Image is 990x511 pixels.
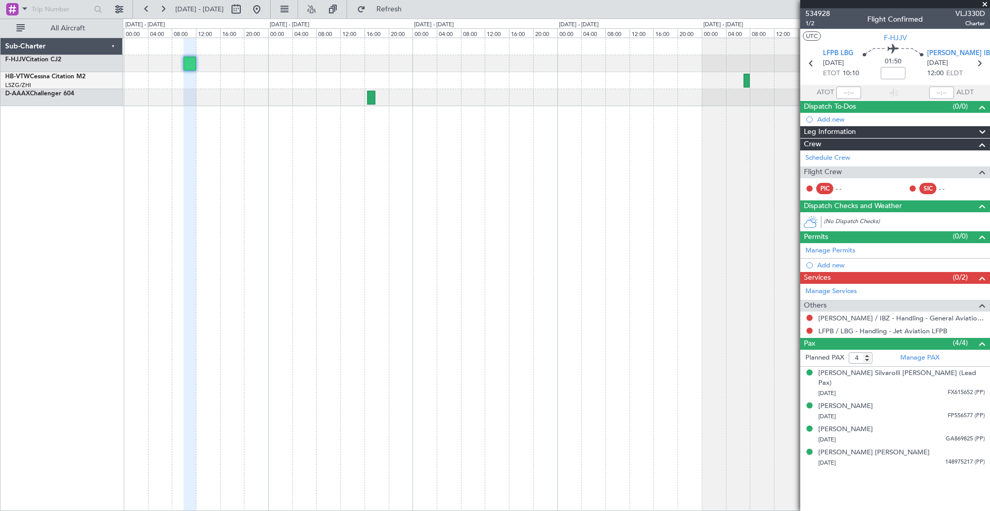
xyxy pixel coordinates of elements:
[125,21,165,29] div: [DATE] - [DATE]
[885,57,901,67] span: 01:50
[955,8,985,19] span: VLJ330D
[823,48,853,59] span: LFPB LBG
[461,28,485,38] div: 08:00
[437,28,461,38] div: 04:00
[805,246,855,256] a: Manage Permits
[557,28,582,38] div: 00:00
[823,69,840,79] span: ETOT
[817,261,985,269] div: Add new
[805,19,830,28] span: 1/2
[824,217,990,228] div: (No Dispatch Checks)
[726,28,750,38] div: 04:00
[927,69,944,79] span: 12:00
[27,25,109,32] span: All Aircraft
[946,435,985,444] span: GA869825 (PP)
[948,388,985,397] span: FX615652 (PP)
[533,28,557,38] div: 20:00
[884,32,907,43] span: F-HJJV
[867,14,923,25] div: Flight Confirmed
[172,28,196,38] div: 08:00
[244,28,268,38] div: 20:00
[945,458,985,467] span: 148975217 (PP)
[352,1,414,18] button: Refresh
[939,184,962,193] div: - -
[389,28,413,38] div: 20:00
[509,28,533,38] div: 16:00
[630,28,654,38] div: 12:00
[805,153,850,163] a: Schedule Crew
[953,231,968,242] span: (0/0)
[804,338,815,350] span: Pax
[31,2,91,17] input: Trip Number
[340,28,365,38] div: 12:00
[953,101,968,112] span: (0/0)
[5,74,86,80] a: HB-VTWCessna Citation M2
[818,314,985,322] a: [PERSON_NAME] / IBZ - Handling - General Aviation Svc
[368,6,411,13] span: Refresh
[805,286,857,297] a: Manage Services
[805,8,830,19] span: 534928
[818,413,836,420] span: [DATE]
[268,28,292,38] div: 00:00
[955,19,985,28] span: Charter
[5,57,61,63] a: F-HJJVCitation CJ2
[818,368,985,388] div: [PERSON_NAME] Silvarolli [PERSON_NAME] (Lead Pax)
[124,28,148,38] div: 00:00
[803,31,821,41] button: UTC
[148,28,172,38] div: 04:00
[919,183,936,194] div: SIC
[804,272,831,284] span: Services
[270,21,309,29] div: [DATE] - [DATE]
[5,57,26,63] span: F-HJJV
[818,424,873,435] div: [PERSON_NAME]
[836,87,861,99] input: --:--
[948,412,985,420] span: FP556577 (PP)
[927,58,948,69] span: [DATE]
[818,389,836,397] span: [DATE]
[817,88,834,98] span: ATOT
[175,5,224,14] span: [DATE] - [DATE]
[818,401,873,412] div: [PERSON_NAME]
[678,28,702,38] div: 20:00
[818,327,947,335] a: LFPB / LBG - Handling - Jet Aviation LFPB
[818,459,836,467] span: [DATE]
[804,166,842,178] span: Flight Crew
[953,337,968,348] span: (4/4)
[196,28,220,38] div: 12:00
[804,139,821,150] span: Crew
[816,183,833,194] div: PIC
[953,272,968,283] span: (0/2)
[750,28,774,38] div: 08:00
[956,88,973,98] span: ALDT
[703,21,743,29] div: [DATE] - [DATE]
[804,300,827,312] span: Others
[5,91,30,97] span: D-AAAX
[412,28,437,38] div: 00:00
[804,231,828,243] span: Permits
[5,81,31,89] a: LSZG/ZHI
[292,28,317,38] div: 04:00
[836,184,859,193] div: - -
[804,200,902,212] span: Dispatch Checks and Weather
[605,28,630,38] div: 08:00
[653,28,678,38] div: 16:00
[702,28,726,38] div: 00:00
[798,28,822,38] div: 16:00
[5,74,30,80] span: HB-VTW
[946,69,963,79] span: ELDT
[900,353,939,363] a: Manage PAX
[805,353,844,363] label: Planned PAX
[485,28,509,38] div: 12:00
[818,448,930,458] div: [PERSON_NAME] [PERSON_NAME]
[5,91,74,97] a: D-AAAXChallenger 604
[414,21,454,29] div: [DATE] - [DATE]
[365,28,389,38] div: 16:00
[11,20,112,37] button: All Aircraft
[817,115,985,124] div: Add new
[818,436,836,444] span: [DATE]
[804,126,856,138] span: Leg Information
[220,28,244,38] div: 16:00
[316,28,340,38] div: 08:00
[804,101,856,113] span: Dispatch To-Dos
[774,28,798,38] div: 12:00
